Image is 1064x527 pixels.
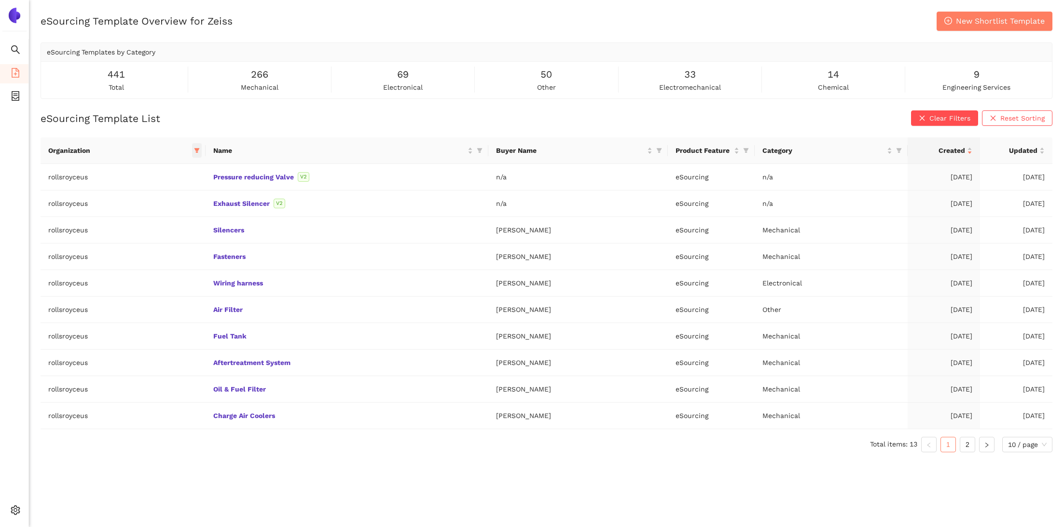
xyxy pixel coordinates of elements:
h2: eSourcing Template Overview for Zeiss [41,14,233,28]
td: [DATE] [908,243,980,270]
td: n/a [755,190,908,217]
td: [DATE] [980,350,1052,376]
td: [PERSON_NAME] [488,243,668,270]
span: Created [915,145,965,156]
td: [DATE] [908,164,980,190]
button: right [979,437,995,452]
span: Name [213,145,465,156]
td: n/a [488,164,668,190]
td: Other [755,297,908,323]
span: left [926,442,932,448]
td: eSourcing [668,376,755,403]
span: 33 [684,67,696,82]
li: 1 [940,437,956,452]
span: 266 [251,67,268,82]
li: Total items: 13 [870,437,917,452]
button: plus-circleNew Shortlist Template [937,12,1052,31]
span: electronical [383,82,423,93]
span: container [11,88,20,107]
td: rollsroyceus [41,376,206,403]
td: [DATE] [908,323,980,350]
td: rollsroyceus [41,243,206,270]
span: chemical [818,82,849,93]
span: 14 [828,67,839,82]
td: [DATE] [908,217,980,243]
a: 1 [941,437,955,452]
td: eSourcing [668,217,755,243]
td: rollsroyceus [41,190,206,217]
span: filter [654,143,664,158]
button: closeClear Filters [911,110,978,126]
td: n/a [755,164,908,190]
td: [PERSON_NAME] [488,323,668,350]
span: close [919,115,926,122]
span: close [990,115,996,122]
td: n/a [488,190,668,217]
td: eSourcing [668,164,755,190]
span: V2 [274,199,285,208]
td: [DATE] [980,403,1052,429]
span: total [109,82,124,93]
td: eSourcing [668,270,755,297]
span: Reset Sorting [1000,113,1045,123]
span: electromechanical [659,82,721,93]
td: Mechanical [755,403,908,429]
span: search [11,41,20,61]
span: 50 [540,67,552,82]
img: Logo [7,8,22,23]
span: 10 / page [1008,437,1047,452]
td: [DATE] [908,190,980,217]
th: this column's title is Updated,this column is sortable [980,137,1052,164]
td: rollsroyceus [41,164,206,190]
span: setting [11,502,20,521]
span: other [537,82,556,93]
td: eSourcing [668,243,755,270]
td: rollsroyceus [41,350,206,376]
td: [DATE] [908,297,980,323]
span: 9 [974,67,980,82]
span: plus-circle [944,17,952,26]
td: [PERSON_NAME] [488,403,668,429]
td: [DATE] [980,297,1052,323]
td: eSourcing [668,403,755,429]
span: filter [477,148,483,153]
td: eSourcing [668,350,755,376]
td: Mechanical [755,217,908,243]
h2: eSourcing Template List [41,111,160,125]
td: [DATE] [980,270,1052,297]
span: V2 [298,172,309,182]
td: [DATE] [908,350,980,376]
span: filter [741,143,751,158]
span: Updated [988,145,1037,156]
span: filter [656,148,662,153]
span: filter [194,148,200,153]
td: Electronical [755,270,908,297]
span: 69 [397,67,409,82]
span: Category [762,145,885,156]
span: right [984,442,990,448]
button: closeReset Sorting [982,110,1052,126]
td: [DATE] [980,323,1052,350]
span: Buyer Name [496,145,646,156]
span: Clear Filters [929,113,970,123]
span: filter [192,143,202,158]
td: Mechanical [755,376,908,403]
td: [DATE] [908,270,980,297]
td: [PERSON_NAME] [488,376,668,403]
a: 2 [960,437,975,452]
td: Mechanical [755,350,908,376]
span: Product Feature [676,145,732,156]
td: [PERSON_NAME] [488,350,668,376]
td: [DATE] [908,403,980,429]
td: Mechanical [755,323,908,350]
li: 2 [960,437,975,452]
button: left [921,437,937,452]
td: [PERSON_NAME] [488,297,668,323]
span: mechanical [241,82,278,93]
td: eSourcing [668,323,755,350]
th: this column's title is Category,this column is sortable [755,137,908,164]
td: [DATE] [908,376,980,403]
td: [DATE] [980,243,1052,270]
td: [PERSON_NAME] [488,270,668,297]
span: eSourcing Templates by Category [47,48,155,56]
